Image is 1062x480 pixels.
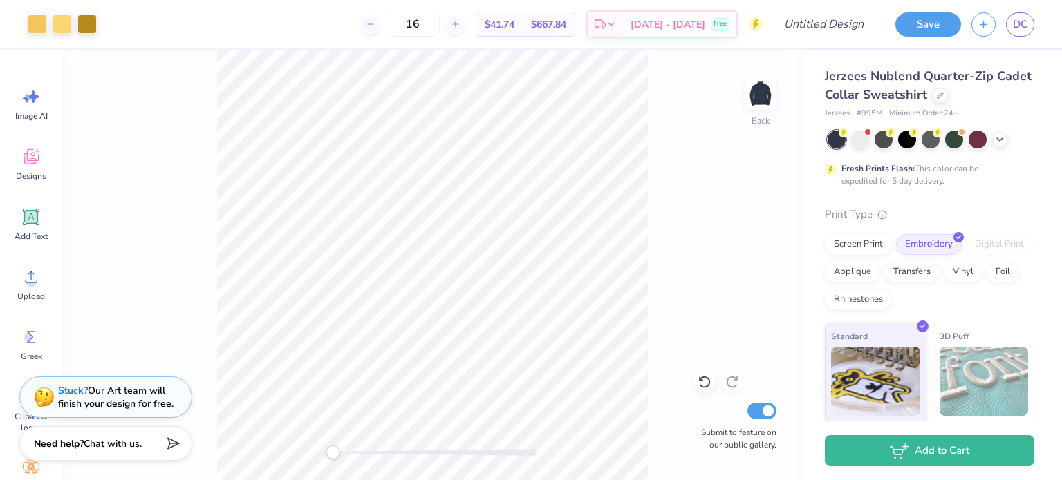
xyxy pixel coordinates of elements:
[747,80,774,108] img: Back
[58,384,88,397] strong: Stuck?
[714,19,727,29] span: Free
[15,111,48,122] span: Image AI
[841,163,915,174] strong: Fresh Prints Flash:
[752,115,770,127] div: Back
[896,234,962,255] div: Embroidery
[326,445,339,459] div: Accessibility label
[386,12,440,37] input: – –
[895,12,961,37] button: Save
[17,291,45,302] span: Upload
[940,347,1029,416] img: 3D Puff
[987,262,1019,282] div: Foil
[825,435,1034,466] button: Add to Cart
[8,411,54,433] span: Clipart & logos
[84,437,142,450] span: Chat with us.
[825,108,850,119] span: Jerzees
[825,262,880,282] div: Applique
[831,329,868,343] span: Standard
[34,437,84,450] strong: Need help?
[825,289,892,310] div: Rhinestones
[21,351,42,362] span: Greek
[1006,12,1034,37] a: DC
[825,207,1034,222] div: Print Type
[485,17,514,32] span: $41.74
[825,68,1032,103] span: Jerzees Nublend Quarter-Zip Cadet Collar Sweatshirt
[631,17,705,32] span: [DATE] - [DATE]
[944,262,982,282] div: Vinyl
[889,108,958,119] span: Minimum Order: 24 +
[940,329,969,343] span: 3D Puff
[1013,17,1027,32] span: DC
[15,231,48,242] span: Add Text
[825,234,892,255] div: Screen Print
[884,262,940,282] div: Transfers
[831,347,920,416] img: Standard
[841,162,1012,187] div: This color can be expedited for 5 day delivery.
[773,10,875,38] input: Untitled Design
[58,384,174,410] div: Our Art team will finish your design for free.
[693,426,776,451] label: Submit to feature on our public gallery.
[966,234,1033,255] div: Digital Print
[16,171,46,182] span: Designs
[857,108,882,119] span: # 995M
[531,17,566,32] span: $667.84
